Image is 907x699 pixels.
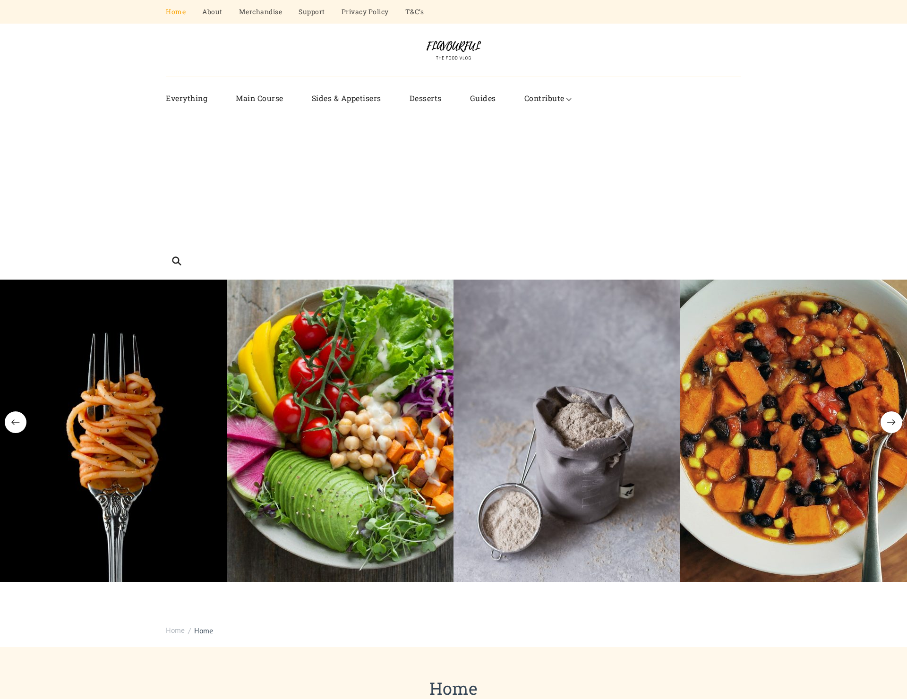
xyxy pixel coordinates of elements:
[188,625,191,637] span: /
[680,280,907,582] img: Smoky Fiesta Soup: A Spicy Mexican-American Fusion Delight
[418,38,489,62] img: Flavourful
[395,86,456,111] a: Desserts
[166,625,185,635] span: Home
[166,86,222,111] a: Everything
[227,280,453,582] img: bowl of vegetable salads
[166,625,185,636] a: Home
[170,115,737,247] iframe: Advertisement
[298,86,395,111] a: Sides & Appetisers
[456,86,510,111] a: Guides
[453,280,680,582] img: stainless steel cup with brown powder
[222,86,298,111] a: Main Course
[510,86,579,111] a: Contribute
